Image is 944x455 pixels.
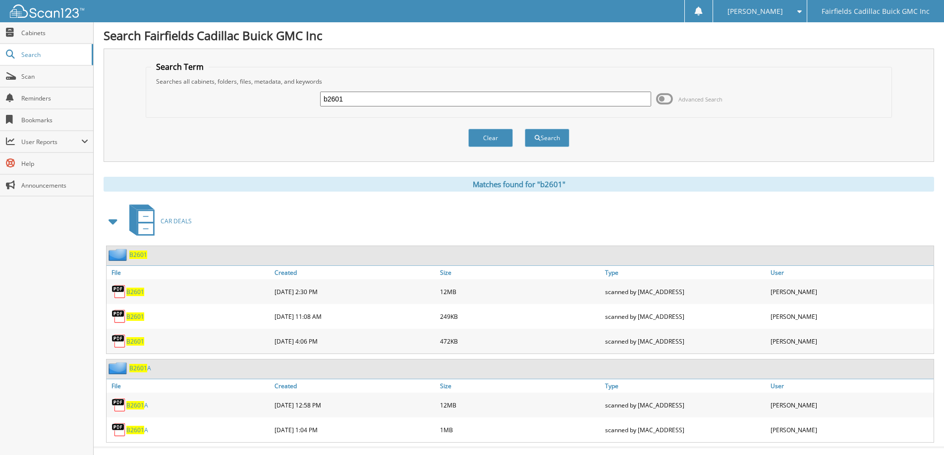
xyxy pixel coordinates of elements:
[438,266,603,279] a: Size
[768,306,934,326] div: [PERSON_NAME]
[126,337,144,346] a: B2601
[109,249,129,261] img: folder2.png
[768,395,934,415] div: [PERSON_NAME]
[21,116,88,124] span: Bookmarks
[272,395,438,415] div: [DATE] 12:58 PM
[111,334,126,349] img: PDF.png
[272,282,438,302] div: [DATE] 2:30 PM
[21,181,88,190] span: Announcements
[603,306,768,326] div: scanned by [MAC_ADDRESS]
[129,364,151,372] a: B2601A
[161,217,192,225] span: CAR DEALS
[525,129,569,147] button: Search
[129,364,147,372] span: B2601
[768,420,934,440] div: [PERSON_NAME]
[768,331,934,351] div: [PERSON_NAME]
[126,401,148,409] a: B2601A
[107,379,272,393] a: File
[126,312,144,321] a: B2601
[768,379,934,393] a: User
[111,284,126,299] img: PDF.png
[272,306,438,326] div: [DATE] 11:08 AM
[727,8,783,14] span: [PERSON_NAME]
[111,398,126,412] img: PDF.png
[272,379,438,393] a: Created
[603,395,768,415] div: scanned by [MAC_ADDRESS]
[126,426,148,434] a: B2601A
[21,51,87,59] span: Search
[603,420,768,440] div: scanned by [MAC_ADDRESS]
[603,379,768,393] a: Type
[104,177,934,192] div: Matches found for "b2601"
[21,94,88,102] span: Reminders
[111,309,126,324] img: PDF.png
[768,282,934,302] div: [PERSON_NAME]
[438,331,603,351] div: 472KB
[438,379,603,393] a: Size
[438,306,603,326] div: 249KB
[10,4,84,18] img: scan123-logo-white.svg
[109,362,129,374] img: folder2.png
[894,407,944,455] iframe: Chat Widget
[129,251,147,259] a: B2601
[822,8,930,14] span: Fairfields Cadillac Buick GMC Inc
[678,96,722,103] span: Advanced Search
[272,266,438,279] a: Created
[768,266,934,279] a: User
[151,61,209,72] legend: Search Term
[21,138,81,146] span: User Reports
[126,288,144,296] a: B2601
[603,331,768,351] div: scanned by [MAC_ADDRESS]
[107,266,272,279] a: File
[21,159,88,168] span: Help
[603,266,768,279] a: Type
[123,202,192,241] a: CAR DEALS
[438,282,603,302] div: 12MB
[21,29,88,37] span: Cabinets
[438,420,603,440] div: 1MB
[151,77,887,86] div: Searches all cabinets, folders, files, metadata, and keywords
[468,129,513,147] button: Clear
[104,27,934,44] h1: Search Fairfields Cadillac Buick GMC Inc
[126,426,144,434] span: B2601
[111,422,126,437] img: PDF.png
[603,282,768,302] div: scanned by [MAC_ADDRESS]
[438,395,603,415] div: 12MB
[21,72,88,81] span: Scan
[272,420,438,440] div: [DATE] 1:04 PM
[272,331,438,351] div: [DATE] 4:06 PM
[126,401,144,409] span: B2601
